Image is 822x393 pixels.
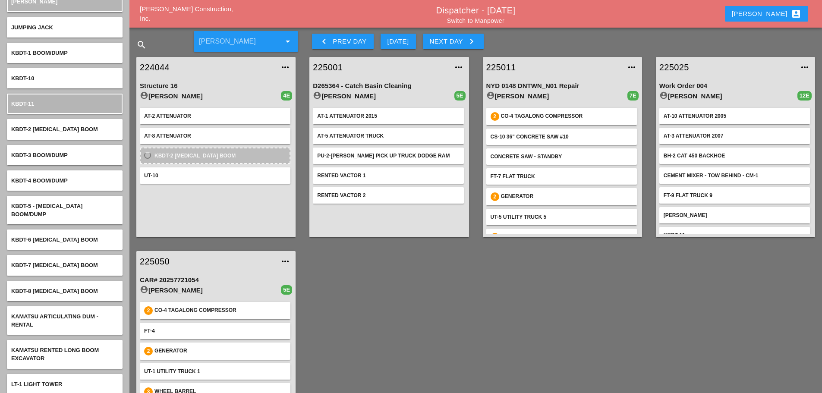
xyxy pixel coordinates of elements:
[381,34,416,49] button: [DATE]
[491,153,633,160] div: Concrete Saw - Standby
[144,368,286,375] div: UT-1 Utility Truck 1
[627,62,637,72] i: more_horiz
[11,101,34,107] span: KBDT-11
[281,91,292,101] div: 4E
[319,36,329,47] i: keyboard_arrow_left
[140,285,148,294] i: account_circle
[430,36,477,47] div: Next Day
[11,288,98,294] span: KBDT-8 [MEDICAL_DATA] Boom
[154,152,286,160] div: KBDT-2 [MEDICAL_DATA] Boom
[659,91,668,100] i: account_circle
[659,81,812,91] div: Work Order 004
[144,306,153,315] div: 2
[140,91,281,101] div: [PERSON_NAME]
[140,81,292,91] div: Structure 16
[313,91,321,100] i: account_circle
[154,306,286,315] div: CO-4 Tagalong Compressor
[11,381,62,387] span: LT-1 Light tower
[317,172,459,179] div: Rented Vactor 1
[317,192,459,199] div: Rented Vactor 2
[725,6,808,22] button: [PERSON_NAME]
[664,152,806,160] div: BH-2 Cat 450 Backhoe
[491,173,633,180] div: FT-7 Flat Truck
[11,50,68,56] span: KBDT-1 Boom/Dump
[11,75,34,82] span: KBDT-10
[11,236,98,243] span: KBDT-6 [MEDICAL_DATA] Boom
[144,132,286,140] div: AT-8 ATTENUATOR
[664,172,806,179] div: Cement Mixer - tow behind - CM-1
[664,192,806,199] div: FT-9 Flat Truck 9
[11,126,98,132] span: KBDT-2 [MEDICAL_DATA] Boom
[281,285,292,295] div: 5E
[791,9,801,19] i: account_box
[664,112,806,120] div: AT-10 Attenuator 2005
[280,256,290,267] i: more_horiz
[486,81,639,91] div: NYD 0148 DNTWN_N01 Repair
[140,5,233,22] a: [PERSON_NAME] Construction, Inc.
[491,192,499,201] div: 2
[319,36,366,47] div: Prev Day
[491,233,499,242] div: 3
[486,61,621,74] a: 225011
[11,203,82,217] span: KBDT-5 - [MEDICAL_DATA] Boom/dump
[317,152,459,160] div: PU-2-[PERSON_NAME] Pick Up Truck Dodge Ram
[144,172,286,179] div: UT-10
[454,62,464,72] i: more_horiz
[627,91,639,101] div: 7E
[664,231,806,239] div: KBDT-11
[800,62,810,72] i: more_horiz
[486,91,495,100] i: account_circle
[140,61,275,74] a: 224044
[11,347,99,362] span: Kamatsu Rented Long Boom Excavator
[491,213,633,221] div: UT-5 Utility Truck 5
[11,24,53,31] span: Jumping jack
[11,262,98,268] span: KBDT-7 [MEDICAL_DATA] Boom
[144,347,153,355] div: 2
[317,112,459,120] div: AT-1 Attenuator 2015
[140,285,281,296] div: [PERSON_NAME]
[154,347,286,355] div: Generator
[140,91,148,100] i: account_circle
[283,36,293,47] i: arrow_drop_down
[387,37,409,47] div: [DATE]
[659,91,797,101] div: [PERSON_NAME]
[797,91,812,101] div: 12E
[501,233,633,242] div: Wheel Barrel
[664,132,806,140] div: AT-3 Attenuator 2007
[454,91,466,101] div: 5E
[313,61,448,74] a: 225001
[491,133,633,141] div: CS-10 36" Concrete saw #10
[140,275,292,285] div: CAR# 20257721054
[486,91,627,101] div: [PERSON_NAME]
[501,112,633,121] div: CO-4 Tagalong Compressor
[436,6,516,15] a: Dispatcher - [DATE]
[501,192,633,201] div: Generator
[140,255,275,268] a: 225050
[313,81,465,91] div: D265364 - Catch Basin Cleaning
[317,132,459,140] div: AT-5 Attenuator Truck
[136,40,147,50] i: search
[144,327,286,335] div: FT-4
[664,211,806,219] div: [PERSON_NAME]
[11,177,68,184] span: KBDT-4 Boom/Dump
[312,34,373,49] button: Prev Day
[732,9,801,19] div: [PERSON_NAME]
[11,152,68,158] span: KBDT-3 Boom/Dump
[313,91,454,101] div: [PERSON_NAME]
[144,112,286,120] div: AT-2 Attenuator
[280,62,290,72] i: more_horiz
[423,34,484,49] button: Next Day
[447,17,504,24] a: Switch to Manpower
[466,36,477,47] i: keyboard_arrow_right
[659,61,794,74] a: 225025
[491,112,499,121] div: 2
[11,313,98,328] span: Kamatsu Articulating Dum - Rental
